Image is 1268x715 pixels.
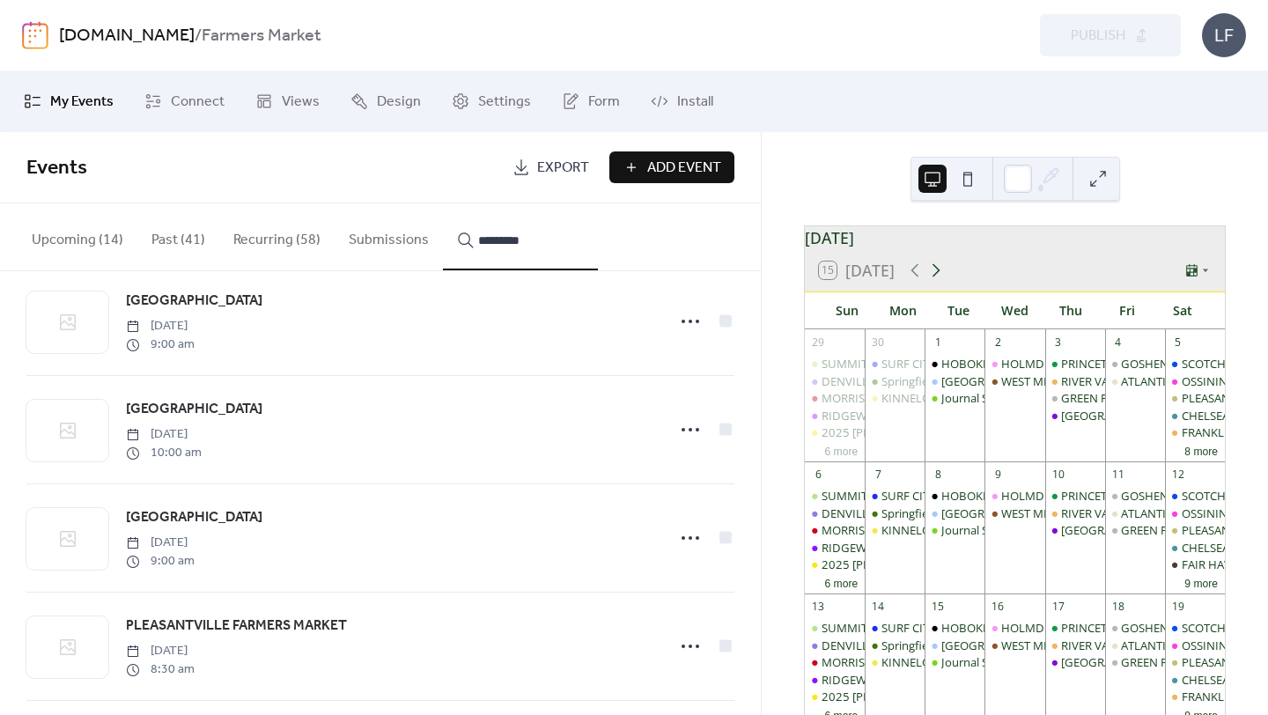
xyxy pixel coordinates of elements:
[805,522,865,538] div: MORRISTOWN FARMERS MARKET
[822,505,974,521] div: DENVILLE FARMERS MARKET
[865,390,925,406] div: KINNELON (KFRESH) FARMERS MARKET
[881,488,1035,504] div: SURF CITY FARMERS MARKET
[931,292,987,328] div: Tue
[941,488,1097,504] div: HOBOKEN FARMERS MARKET
[1001,505,1183,521] div: WEST MILFORD FARMERS MARKET
[1051,335,1065,350] div: 3
[984,638,1044,653] div: WEST MILFORD FARMERS MARKET
[1061,373,1220,389] div: RIVER VALE FARMERS MARKET
[987,292,1043,328] div: Wed
[1061,505,1220,521] div: RIVER VALE FARMERS MARKET
[1105,373,1165,389] div: ATLANTIC HIGHLANDS FARMERS MARKET
[865,505,925,521] div: Springfield Farmers Market
[1165,557,1225,572] div: FAIR HAVEN FARMERS MARKET
[1045,488,1105,504] div: PRINCETON FARMERS MARKET
[1170,599,1185,614] div: 19
[805,620,865,636] div: SUMMIT FARMERS MARKET
[1001,620,1225,636] div: HOLMDEL BELLWORKS FARMERS MARKET
[219,203,335,269] button: Recurring (58)
[811,335,826,350] div: 29
[925,505,984,521] div: COLES STREET MARKET
[822,620,967,636] div: SUMMIT FARMERS MARKET
[865,638,925,653] div: Springfield Farmers Market
[126,291,262,312] span: [GEOGRAPHIC_DATA]
[881,390,1090,406] div: KINNELON (KFRESH) FARMERS MARKET
[588,92,620,113] span: Form
[1165,672,1225,688] div: CHELSEA FARMERS MARKET
[931,335,946,350] div: 1
[925,390,984,406] div: Journal Square Farmers Market
[1170,335,1185,350] div: 5
[1061,654,1176,670] div: [GEOGRAPHIC_DATA]
[941,356,1097,372] div: HOBOKEN FARMERS MARKET
[1165,505,1225,521] div: OSSINING FARMERS MARKET
[1105,654,1165,670] div: GREEN POND FARMERS MARKET
[822,689,1117,704] div: 2025 [PERSON_NAME] FRESH Farmers & Makers Market
[50,92,114,113] span: My Events
[18,203,137,269] button: Upcoming (14)
[1045,408,1105,424] div: HOBOKEN SW PARK FARMERS MARKET
[26,149,87,188] span: Events
[818,442,866,459] button: 6 more
[1165,654,1225,670] div: PLEASANTVILLE FARMERS MARKET
[1105,620,1165,636] div: GOSHEN FARMERS MARKET
[1165,373,1225,389] div: OSSINING FARMERS MARKET
[991,599,1006,614] div: 16
[822,540,992,556] div: RIDGEWOOD FARMERS MARKET
[126,615,347,637] span: PLEASANTVILLE FARMERS MARKET
[805,390,865,406] div: MORRISTOWN FARMERS MARKET
[1154,292,1211,328] div: Sat
[881,638,1024,653] div: Springfield Farmers Market
[925,356,984,372] div: HOBOKEN FARMERS MARKET
[1051,599,1065,614] div: 17
[931,467,946,482] div: 8
[822,522,999,538] div: MORRISTOWN FARMERS MARKET
[822,672,992,688] div: RIDGEWOOD FARMERS MARKET
[1121,488,1268,504] div: GOSHEN FARMERS MARKET
[647,158,721,179] span: Add Event
[126,552,195,571] span: 9:00 am
[805,226,1225,249] div: [DATE]
[638,77,726,125] a: Install
[439,77,544,125] a: Settings
[59,19,195,53] a: [DOMAIN_NAME]
[822,408,992,424] div: RIDGEWOOD FARMERS MARKET
[1001,488,1225,504] div: HOLMDEL BELLWORKS FARMERS MARKET
[822,654,999,670] div: MORRISTOWN FARMERS MARKET
[865,373,925,389] div: Springfield Farmers Market
[822,390,999,406] div: MORRISTOWN FARMERS MARKET
[991,467,1006,482] div: 9
[126,642,195,660] span: [DATE]
[1001,356,1225,372] div: HOLMDEL BELLWORKS FARMERS MARKET
[925,620,984,636] div: HOBOKEN FARMERS MARKET
[805,689,865,704] div: 2025 Asbury FRESH Farmers & Makers Market
[871,599,886,614] div: 14
[984,505,1044,521] div: WEST MILFORD FARMERS MARKET
[1110,335,1125,350] div: 4
[871,335,886,350] div: 30
[822,373,974,389] div: DENVILLE FARMERS MARKET
[1202,13,1246,57] div: LF
[811,467,826,482] div: 6
[881,505,1024,521] div: Springfield Farmers Market
[22,21,48,49] img: logo
[1061,488,1224,504] div: PRINCETON FARMERS MARKET
[819,292,875,328] div: Sun
[984,356,1044,372] div: HOLMDEL BELLWORKS FARMERS MARKET
[811,599,826,614] div: 13
[242,77,333,125] a: Views
[1001,638,1183,653] div: WEST MILFORD FARMERS MARKET
[335,203,443,269] button: Submissions
[1045,390,1105,406] div: GREEN POND FARMERS MARKET
[865,522,925,538] div: KINNELON (KFRESH) FARMERS MARKET
[1165,408,1225,424] div: CHELSEA FARMERS MARKET
[337,77,434,125] a: Design
[1110,599,1125,614] div: 18
[1001,373,1183,389] div: WEST MILFORD FARMERS MARKET
[126,444,202,462] span: 10:00 am
[871,467,886,482] div: 7
[126,398,262,421] a: [GEOGRAPHIC_DATA]
[931,599,946,614] div: 15
[941,620,1097,636] div: HOBOKEN FARMERS MARKET
[865,620,925,636] div: SURF CITY FARMERS MARKET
